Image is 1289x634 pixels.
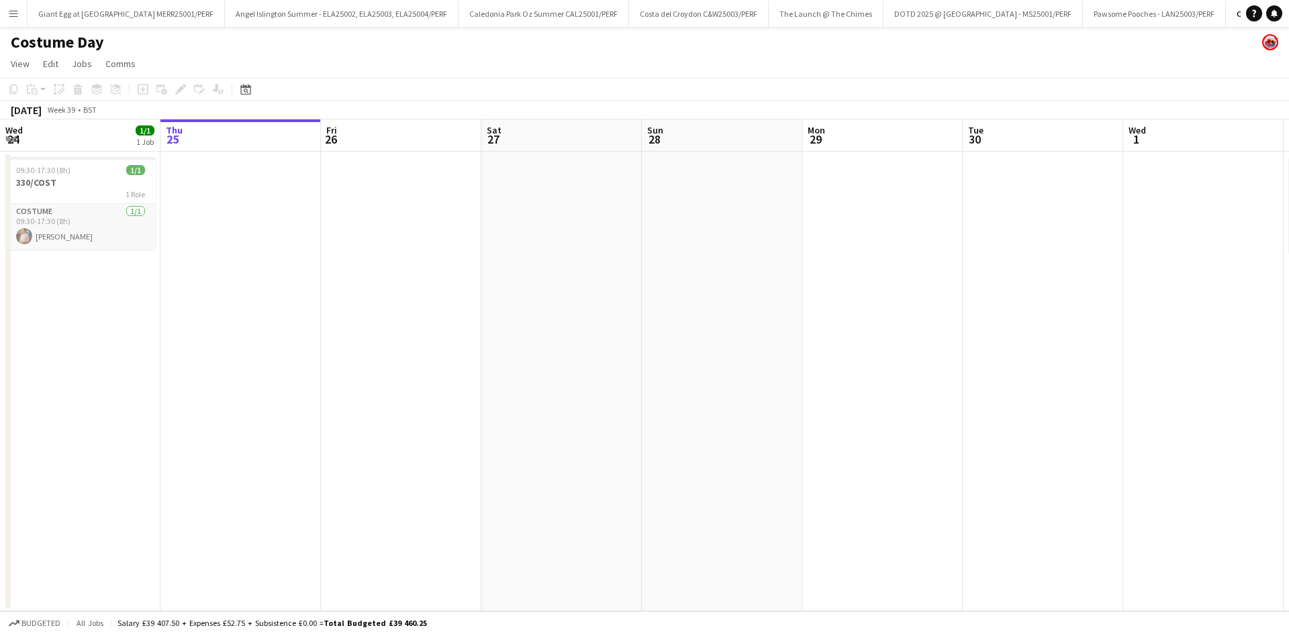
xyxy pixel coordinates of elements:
span: Week 39 [44,105,78,115]
span: Jobs [72,58,92,70]
span: All jobs [74,618,106,628]
button: Caledonia Park Oz Summer CAL25001/PERF [459,1,629,27]
span: Fri [326,124,337,136]
span: Sun [647,124,663,136]
span: 1 Role [126,189,145,199]
span: 29 [806,131,825,147]
span: 26 [324,131,337,147]
span: 27 [485,131,502,147]
span: Wed [1129,124,1146,136]
button: Budgeted [7,616,62,631]
div: [DATE] [11,103,42,117]
app-job-card: 09:30-17:30 (8h)1/1330/COST1 RoleCostume1/109:30-17:30 (8h)[PERSON_NAME] [5,157,156,250]
span: Sat [487,124,502,136]
span: 28 [645,131,663,147]
div: 1 Job [136,137,154,147]
h3: 330/COST [5,176,156,189]
a: View [5,55,35,72]
a: Jobs [66,55,97,72]
h1: Costume Day [11,32,104,52]
app-user-avatar: Bakehouse Costume [1262,34,1278,50]
a: Comms [100,55,141,72]
button: DOTD 2025 @ [GEOGRAPHIC_DATA] - MS25001/PERF [884,1,1083,27]
span: 09:30-17:30 (8h) [16,165,70,175]
a: Edit [38,55,64,72]
app-card-role: Costume1/109:30-17:30 (8h)[PERSON_NAME] [5,204,156,250]
button: Angel Islington Summer - ELA25002, ELA25003, ELA25004/PERF [225,1,459,27]
span: View [11,58,30,70]
span: 30 [966,131,984,147]
span: Edit [43,58,58,70]
div: BST [83,105,97,115]
span: Wed [5,124,23,136]
span: 1/1 [126,165,145,175]
button: The Launch @ The Chimes [769,1,884,27]
span: 24 [3,131,23,147]
span: Budgeted [21,619,60,628]
span: 1 [1127,131,1146,147]
div: Salary £39 407.50 + Expenses £52.75 + Subsistence £0.00 = [117,618,427,628]
button: Giant Egg at [GEOGRAPHIC_DATA] MERR25001/PERF [28,1,225,27]
button: Costa del Croydon C&W25003/PERF [629,1,769,27]
span: Thu [166,124,183,136]
span: Total Budgeted £39 460.25 [324,618,427,628]
span: 25 [164,131,183,147]
span: 1/1 [136,125,154,136]
button: Pawsome Pooches - LAN25003/PERF [1083,1,1226,27]
span: Mon [808,124,825,136]
span: Comms [105,58,136,70]
span: Tue [968,124,984,136]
